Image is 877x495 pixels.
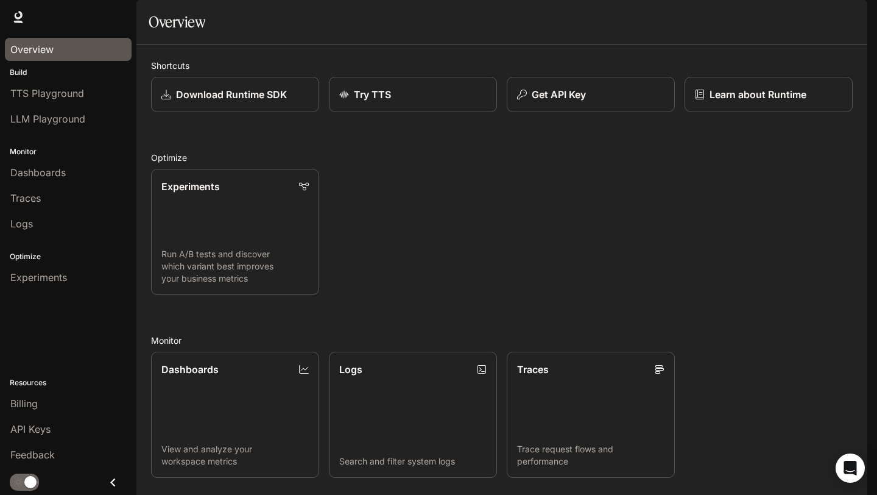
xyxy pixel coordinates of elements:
h2: Optimize [151,151,853,164]
a: Download Runtime SDK [151,77,319,112]
p: Learn about Runtime [710,87,806,102]
a: DashboardsView and analyze your workspace metrics [151,352,319,478]
h2: Monitor [151,334,853,347]
a: LogsSearch and filter system logs [329,352,497,478]
p: Dashboards [161,362,219,377]
p: Search and filter system logs [339,455,487,468]
p: View and analyze your workspace metrics [161,443,309,468]
a: ExperimentsRun A/B tests and discover which variant best improves your business metrics [151,169,319,295]
h1: Overview [149,10,205,34]
a: Try TTS [329,77,497,112]
p: Run A/B tests and discover which variant best improves your business metrics [161,248,309,285]
p: Get API Key [532,87,586,102]
h2: Shortcuts [151,59,853,72]
a: TracesTrace request flows and performance [507,352,675,478]
p: Download Runtime SDK [176,87,287,102]
p: Experiments [161,179,220,194]
p: Logs [339,362,362,377]
p: Traces [517,362,549,377]
p: Try TTS [354,87,391,102]
div: Open Intercom Messenger [836,454,865,483]
p: Trace request flows and performance [517,443,664,468]
a: Learn about Runtime [685,77,853,112]
button: Get API Key [507,77,675,112]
